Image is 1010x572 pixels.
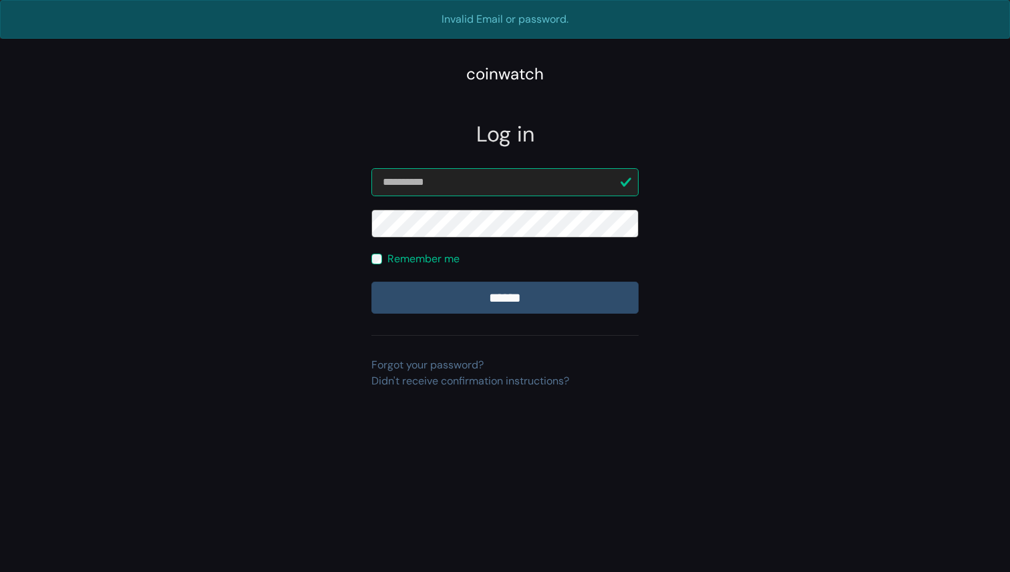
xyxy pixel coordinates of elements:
a: coinwatch [466,69,544,83]
h2: Log in [371,121,639,147]
div: coinwatch [466,62,544,86]
a: Forgot your password? [371,358,484,372]
a: Didn't receive confirmation instructions? [371,374,569,388]
label: Remember me [387,251,460,267]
